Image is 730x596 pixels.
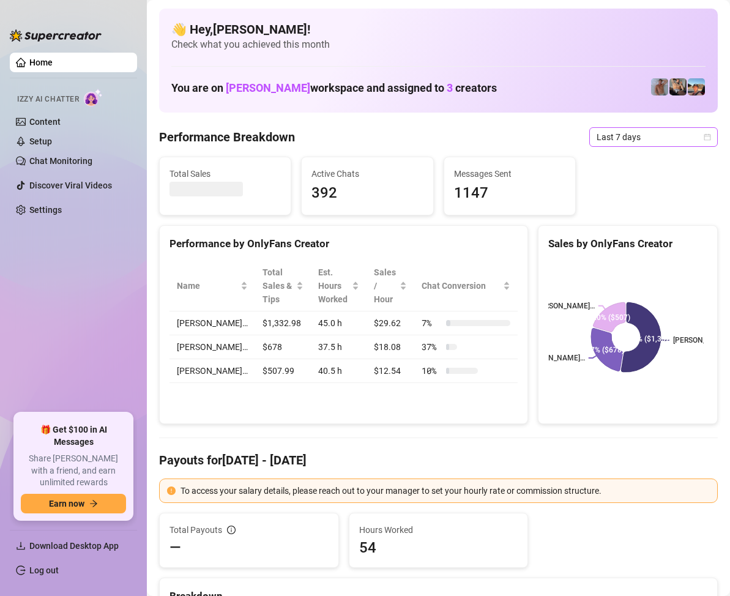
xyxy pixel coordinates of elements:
span: Name [177,279,238,292]
td: 37.5 h [311,335,367,359]
span: Messages Sent [454,167,565,181]
span: Chat Conversion [422,279,501,292]
td: $1,332.98 [255,311,311,335]
span: Earn now [49,499,84,508]
td: $18.08 [367,335,414,359]
span: 392 [311,182,423,205]
span: info-circle [227,526,236,534]
td: $678 [255,335,311,359]
td: [PERSON_NAME]… [169,335,255,359]
span: 1147 [454,182,565,205]
span: 37 % [422,340,441,354]
img: logo-BBDzfeDw.svg [10,29,102,42]
span: Total Payouts [169,523,222,537]
span: [PERSON_NAME] [226,81,310,94]
td: 45.0 h [311,311,367,335]
a: Setup [29,136,52,146]
span: Hours Worked [359,523,518,537]
span: 10 % [422,364,441,378]
span: Last 7 days [597,128,710,146]
img: AI Chatter [84,89,103,106]
div: Est. Hours Worked [318,266,350,306]
th: Sales / Hour [367,261,414,311]
th: Chat Conversion [414,261,518,311]
td: 40.5 h [311,359,367,383]
span: — [169,538,181,557]
span: Sales / Hour [374,266,397,306]
img: Joey [651,78,668,95]
td: $507.99 [255,359,311,383]
text: [PERSON_NAME]… [524,354,585,362]
h4: Performance Breakdown [159,129,295,146]
a: Chat Monitoring [29,156,92,166]
img: Zach [688,78,705,95]
span: 3 [447,81,453,94]
span: exclamation-circle [167,486,176,495]
span: Total Sales [169,167,281,181]
button: Earn nowarrow-right [21,494,126,513]
th: Name [169,261,255,311]
td: [PERSON_NAME]… [169,311,255,335]
h4: 👋 Hey, [PERSON_NAME] ! [171,21,706,38]
div: Performance by OnlyFans Creator [169,236,518,252]
th: Total Sales & Tips [255,261,311,311]
span: 54 [359,538,518,557]
a: Log out [29,565,59,575]
a: Home [29,58,53,67]
span: Active Chats [311,167,423,181]
span: Total Sales & Tips [263,266,294,306]
a: Discover Viral Videos [29,181,112,190]
span: 7 % [422,316,441,330]
td: [PERSON_NAME]… [169,359,255,383]
a: Content [29,117,61,127]
td: $12.54 [367,359,414,383]
span: 🎁 Get $100 in AI Messages [21,424,126,448]
text: [PERSON_NAME]… [534,302,595,310]
span: Izzy AI Chatter [17,94,79,105]
img: George [669,78,687,95]
span: download [16,541,26,551]
h4: Payouts for [DATE] - [DATE] [159,452,718,469]
h1: You are on workspace and assigned to creators [171,81,497,95]
span: Download Desktop App [29,541,119,551]
td: $29.62 [367,311,414,335]
span: arrow-right [89,499,98,508]
span: Check what you achieved this month [171,38,706,51]
a: Settings [29,205,62,215]
div: Sales by OnlyFans Creator [548,236,707,252]
span: calendar [704,133,711,141]
div: To access your salary details, please reach out to your manager to set your hourly rate or commis... [181,484,710,497]
span: Share [PERSON_NAME] with a friend, and earn unlimited rewards [21,453,126,489]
